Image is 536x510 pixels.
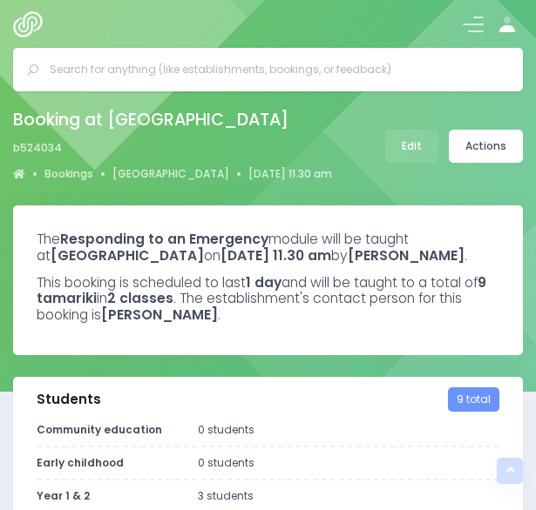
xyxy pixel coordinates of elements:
[37,455,124,470] strong: Early childhood
[50,57,500,83] input: Search for anything (like establishments, bookings, or feedback)
[37,232,499,264] h3: The module will be taught at on by .
[221,246,331,265] strong: [DATE] 11.30 am
[448,387,499,412] span: 9 total
[13,140,62,156] span: b524034
[449,130,523,163] a: Actions
[37,392,101,407] h3: Students
[37,488,90,503] strong: Year 1 & 2
[37,275,499,324] h3: This booking is scheduled to last and will be taught to a total of in . The establishment's conta...
[37,273,486,308] strong: 9 tamariki
[248,166,332,182] a: [DATE] 11.30 am
[13,11,51,37] img: Logo
[112,166,229,182] a: [GEOGRAPHIC_DATA]
[187,488,511,504] div: 3 students
[385,130,438,163] a: Edit
[187,455,511,471] div: 0 students
[107,289,173,307] strong: 2 classes
[44,166,93,182] a: Bookings
[37,422,162,437] strong: Community education
[246,273,282,292] strong: 1 day
[51,246,204,265] strong: [GEOGRAPHIC_DATA]
[60,230,268,248] strong: Responding to an Emergency
[187,422,511,438] div: 0 students
[101,305,218,324] strong: [PERSON_NAME]
[348,246,465,265] strong: [PERSON_NAME]
[13,110,319,130] h2: Booking at [GEOGRAPHIC_DATA]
